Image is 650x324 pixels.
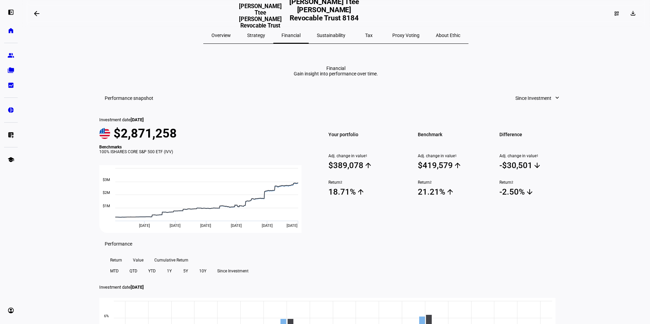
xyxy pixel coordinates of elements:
[446,188,454,196] mat-icon: arrow_upward
[509,91,567,105] button: Since Investment
[177,266,194,276] button: 5Y
[7,27,14,34] eth-mat-symbol: home
[194,266,212,276] button: 10Y
[499,187,572,197] span: -2.50%
[515,91,551,105] span: Since Investment
[7,156,14,163] eth-mat-symbol: school
[4,103,18,117] a: pie_chart
[287,223,297,228] span: [DATE]
[247,33,265,38] span: Strategy
[212,266,254,276] button: Since Investment
[127,255,149,266] button: Value
[436,33,460,38] span: About Ethic
[328,161,363,170] div: $389,078
[200,223,211,228] span: [DATE]
[4,78,18,92] a: bid_landscape
[211,33,231,38] span: Overview
[533,161,541,169] mat-icon: arrow_downward
[33,10,41,18] mat-icon: arrow_backwards
[499,154,572,158] span: Adj. change in value
[105,95,153,101] h3: Performance snapshot
[99,66,572,76] eth-report-page-title: Financial
[154,255,188,266] span: Cumulative Return
[103,204,110,208] text: $1M
[170,223,181,228] span: [DATE]
[143,266,161,276] button: YTD
[4,64,18,77] a: folder_copy
[418,154,491,158] span: Adj. change in value
[234,3,287,29] h3: [PERSON_NAME] Ttee [PERSON_NAME] Revocable Trust
[103,178,110,182] text: $3M
[365,33,373,38] span: Tax
[99,145,309,149] div: Benchmarks
[7,107,14,113] eth-mat-symbol: pie_chart
[231,223,242,228] span: [DATE]
[418,180,491,185] span: Return
[104,314,109,318] text: 6%
[262,223,273,228] span: [DATE]
[328,180,401,185] span: Return
[418,187,491,197] span: 21.21%
[281,33,301,38] span: Financial
[7,82,14,89] eth-mat-symbol: bid_landscape
[499,160,572,170] span: -$30,501
[365,154,367,158] sup: 1
[7,9,14,16] eth-mat-symbol: left_panel_open
[149,255,194,266] button: Cumulative Return
[110,266,119,276] span: MTD
[328,154,401,158] span: Adj. change in value
[317,33,345,38] span: Sustainability
[148,266,156,276] span: YTD
[199,266,206,276] span: 10Y
[139,223,150,228] span: [DATE]
[131,117,144,122] span: [DATE]
[105,241,132,247] h3: Performance
[294,66,378,71] div: Financial
[105,266,124,276] button: MTD
[614,11,619,16] mat-icon: dashboard_customize
[364,161,372,169] mat-icon: arrow_upward
[124,266,143,276] button: QTD
[103,191,110,195] text: $2M
[4,24,18,37] a: home
[133,255,143,266] span: Value
[630,10,636,17] mat-icon: download
[167,266,172,276] span: 1Y
[105,255,127,266] button: Return
[511,180,513,185] sup: 2
[536,154,538,158] sup: 1
[7,52,14,59] eth-mat-symbol: group
[7,67,14,74] eth-mat-symbol: folder_copy
[99,117,309,122] div: Investment date
[4,49,18,62] a: group
[99,285,572,290] p: Investment date
[328,130,401,139] span: Your portfolio
[217,266,249,276] span: Since Investment
[357,188,365,196] mat-icon: arrow_upward
[161,266,177,276] button: 1Y
[328,187,401,197] span: 18.71%
[392,33,420,38] span: Proxy Voting
[183,266,188,276] span: 5Y
[110,255,122,266] span: Return
[454,161,462,169] mat-icon: arrow_upward
[526,188,534,196] mat-icon: arrow_downward
[130,266,137,276] span: QTD
[499,180,572,185] span: Return
[455,154,457,158] sup: 1
[499,130,572,139] span: Difference
[430,180,432,185] sup: 2
[7,131,14,138] eth-mat-symbol: list_alt_add
[418,160,491,170] span: $419,579
[99,149,309,154] div: 100% ISHARES CORE S&P 500 ETF (IVV)
[7,307,14,314] eth-mat-symbol: account_circle
[294,71,378,76] div: Gain insight into performance over time.
[340,180,342,185] sup: 2
[418,130,491,139] span: Benchmark
[554,94,561,101] mat-icon: expand_more
[131,285,144,290] span: [DATE]
[114,126,177,141] span: $2,871,258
